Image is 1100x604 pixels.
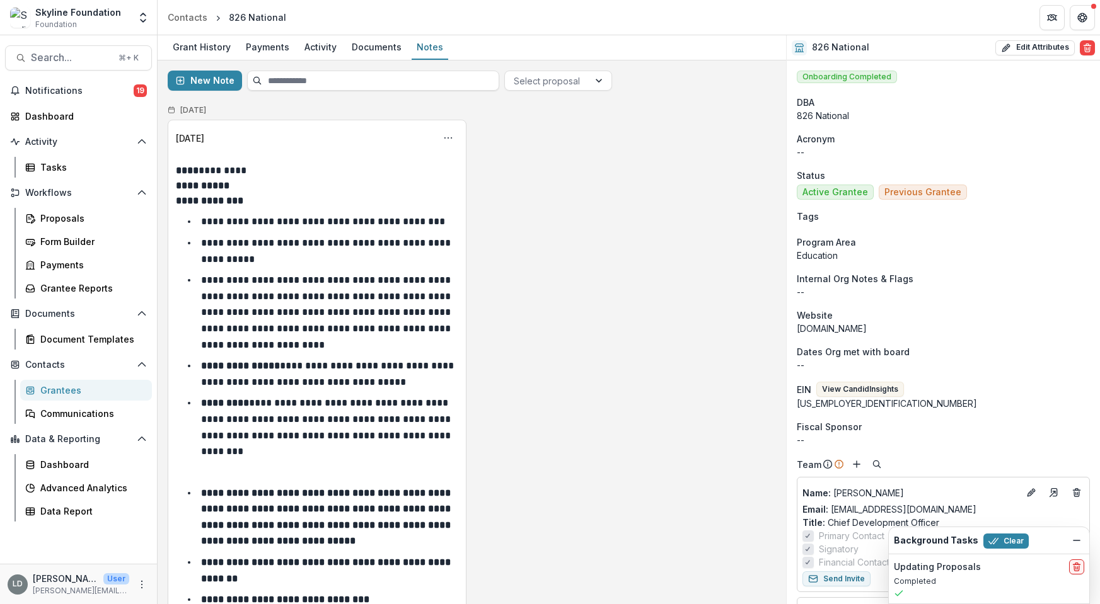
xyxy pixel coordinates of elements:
[5,81,152,101] button: Notifications19
[797,109,1090,122] div: 826 National
[163,8,212,26] a: Contacts
[40,504,142,518] div: Data Report
[10,8,30,28] img: Skyline Foundation
[983,533,1029,549] button: Clear
[802,486,1019,499] a: Name: [PERSON_NAME]
[20,278,152,299] a: Grantee Reports
[31,52,111,64] span: Search...
[20,403,152,424] a: Communications
[241,38,294,56] div: Payments
[797,323,867,334] a: [DOMAIN_NAME]
[299,35,342,60] a: Activity
[25,360,132,370] span: Contacts
[802,504,828,515] span: Email:
[412,38,448,56] div: Notes
[180,106,206,115] h2: [DATE]
[33,585,129,596] p: [PERSON_NAME][EMAIL_ADDRESS][DOMAIN_NAME]
[5,355,152,375] button: Open Contacts
[884,187,961,198] span: Previous Grantee
[168,35,236,60] a: Grant History
[40,282,142,295] div: Grantee Reports
[25,188,132,198] span: Workflows
[797,285,1090,299] p: --
[797,132,835,145] span: Acronym
[40,333,142,346] div: Document Templates
[13,580,23,588] div: Lisa Dinh
[802,517,825,528] span: Title :
[797,71,897,83] span: Onboarding Completed
[168,71,242,91] button: New Note
[168,11,207,24] div: Contacts
[1069,533,1084,548] button: Dismiss
[20,231,152,252] a: Form Builder
[819,529,884,542] span: Primary Contact
[40,384,142,397] div: Grantees
[797,420,862,433] span: Fiscal Sponsor
[797,249,1090,262] p: Education
[40,258,142,271] div: Payments
[869,457,884,472] button: Search
[802,486,1019,499] p: [PERSON_NAME]
[797,397,1090,410] div: [US_EMPLOYER_IDENTIFICATION_NUMBER]
[5,183,152,203] button: Open Workflows
[849,457,864,472] button: Add
[347,38,407,56] div: Documents
[25,434,132,445] span: Data & Reporting
[797,358,1090,372] p: --
[797,96,814,109] span: DBA
[134,5,152,30] button: Open entity switcher
[163,8,291,26] nav: breadcrumb
[134,577,149,592] button: More
[20,380,152,401] a: Grantees
[5,106,152,127] a: Dashboard
[797,433,1090,447] div: --
[797,345,910,358] span: Dates Org met with board
[819,556,889,569] span: Financial Contact
[20,254,152,275] a: Payments
[5,45,152,71] button: Search...
[5,304,152,324] button: Open Documents
[1069,485,1084,500] button: Deletes
[802,571,871,586] button: Send Invite
[438,128,458,148] button: Options
[802,187,868,198] span: Active Grantee
[40,458,142,471] div: Dashboard
[25,137,132,147] span: Activity
[20,208,152,229] a: Proposals
[116,51,141,65] div: ⌘ + K
[40,161,142,174] div: Tasks
[812,42,869,53] h2: 826 National
[103,573,129,584] p: User
[412,35,448,60] a: Notes
[33,572,98,585] p: [PERSON_NAME]
[20,329,152,350] a: Document Templates
[40,212,142,225] div: Proposals
[241,35,294,60] a: Payments
[802,487,831,498] span: Name :
[134,84,147,97] span: 19
[40,235,142,248] div: Form Builder
[894,535,978,546] h2: Background Tasks
[25,309,132,319] span: Documents
[20,501,152,521] a: Data Report
[819,542,859,556] span: Signatory
[894,576,1084,587] p: Completed
[1039,5,1065,30] button: Partners
[1070,5,1095,30] button: Get Help
[5,429,152,449] button: Open Data & Reporting
[995,40,1075,55] button: Edit Attributes
[1069,559,1084,574] button: delete
[797,383,811,396] p: EIN
[168,38,236,56] div: Grant History
[1080,40,1095,55] button: Delete
[816,382,904,397] button: View CandidInsights
[20,454,152,475] a: Dashboard
[25,86,134,96] span: Notifications
[1024,485,1039,500] button: Edit
[797,169,825,182] span: Status
[176,132,204,145] div: [DATE]
[40,481,142,494] div: Advanced Analytics
[35,6,121,19] div: Skyline Foundation
[802,516,1084,529] p: Chief Development Officer
[25,110,142,123] div: Dashboard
